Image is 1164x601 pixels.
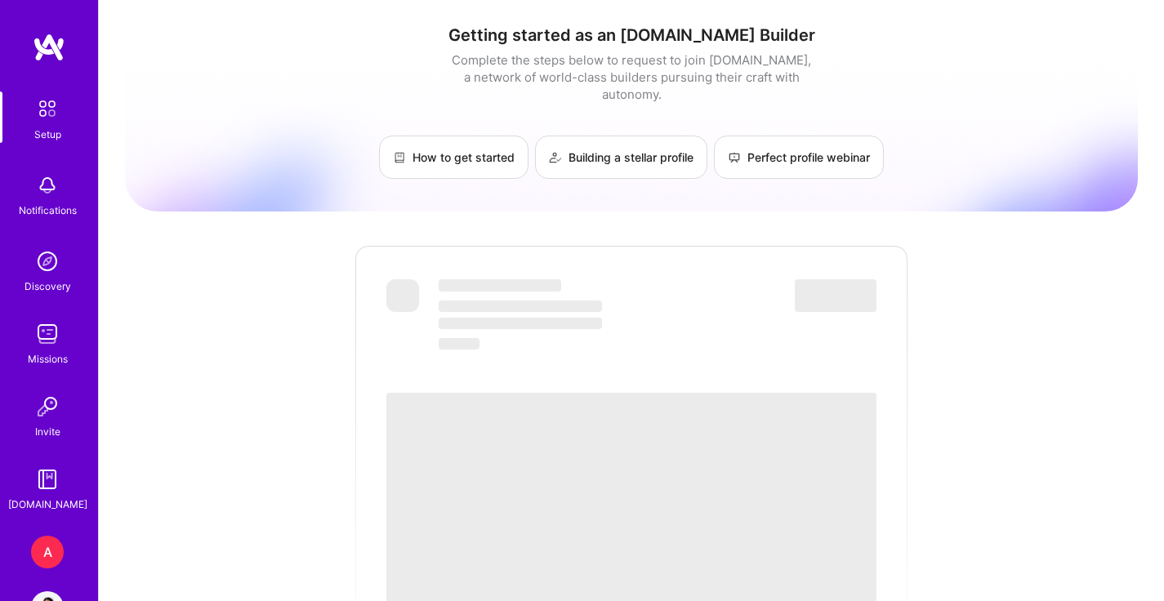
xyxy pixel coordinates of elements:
img: logo [33,33,65,62]
span: ‌ [439,318,602,329]
img: guide book [31,463,64,496]
div: Discovery [25,278,71,295]
img: Perfect profile webinar [728,151,741,164]
div: A [31,536,64,568]
div: Invite [35,423,60,440]
img: setup [30,91,65,126]
span: ‌ [439,279,561,292]
img: How to get started [393,151,406,164]
span: ‌ [439,300,602,312]
img: discovery [31,245,64,278]
span: ‌ [439,338,479,349]
span: ‌ [386,279,419,312]
div: Setup [34,126,61,143]
div: Complete the steps below to request to join [DOMAIN_NAME], a network of world-class builders purs... [448,51,815,103]
h1: Getting started as an [DOMAIN_NAME] Builder [125,25,1138,45]
img: bell [31,169,64,202]
img: Invite [31,390,64,423]
a: Building a stellar profile [535,136,707,179]
span: ‌ [795,279,876,312]
img: Building a stellar profile [549,151,562,164]
div: Notifications [19,202,77,219]
a: A [27,536,68,568]
div: Missions [28,350,68,367]
a: How to get started [379,136,528,179]
a: Perfect profile webinar [714,136,884,179]
img: teamwork [31,318,64,350]
div: [DOMAIN_NAME] [8,496,87,513]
